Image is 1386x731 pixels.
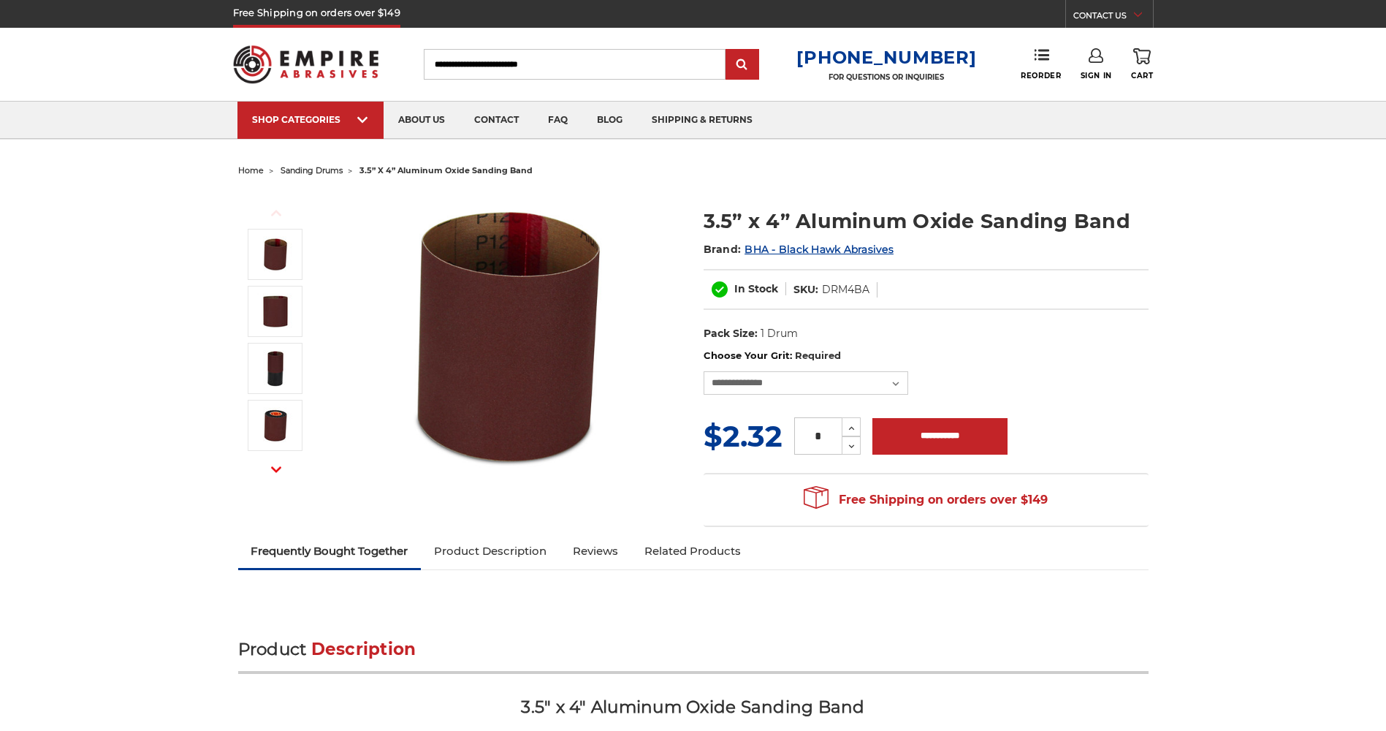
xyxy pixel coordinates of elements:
[728,50,757,80] input: Submit
[1073,7,1153,28] a: CONTACT US
[421,535,560,567] a: Product Description
[1081,71,1112,80] span: Sign In
[257,236,294,273] img: 3.5x4 inch sanding band for expanding rubber drum
[631,535,754,567] a: Related Products
[582,102,637,139] a: blog
[1131,48,1153,80] a: Cart
[384,102,460,139] a: about us
[257,293,294,330] img: sanding band
[560,535,631,567] a: Reviews
[804,485,1048,515] span: Free Shipping on orders over $149
[1131,71,1153,80] span: Cart
[238,696,1149,729] h2: 3.5" x 4" Aluminum Oxide Sanding Band
[795,349,841,361] small: Required
[745,243,894,256] a: BHA - Black Hawk Abrasives
[238,639,307,659] span: Product
[363,192,655,484] img: 3.5x4 inch sanding band for expanding rubber drum
[359,165,533,175] span: 3.5” x 4” aluminum oxide sanding band
[734,282,778,295] span: In Stock
[311,639,416,659] span: Description
[281,165,343,175] a: sanding drums
[637,102,767,139] a: shipping & returns
[704,349,1149,363] label: Choose Your Grit:
[822,282,869,298] dd: DRM4BA
[238,535,422,567] a: Frequently Bought Together
[460,102,533,139] a: contact
[761,326,798,341] dd: 1 Drum
[233,36,379,93] img: Empire Abrasives
[1021,71,1061,80] span: Reorder
[533,102,582,139] a: faq
[704,418,783,454] span: $2.32
[796,47,976,68] a: [PHONE_NUMBER]
[704,207,1149,235] h1: 3.5” x 4” Aluminum Oxide Sanding Band
[796,72,976,82] p: FOR QUESTIONS OR INQUIRIES
[238,165,264,175] a: home
[257,407,294,444] img: 4x11 sanding belt
[704,243,742,256] span: Brand:
[793,282,818,298] dt: SKU:
[259,454,294,485] button: Next
[252,114,369,125] div: SHOP CATEGORIES
[704,326,758,341] dt: Pack Size:
[259,197,294,229] button: Previous
[257,350,294,387] img: sanding drum
[1021,48,1061,80] a: Reorder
